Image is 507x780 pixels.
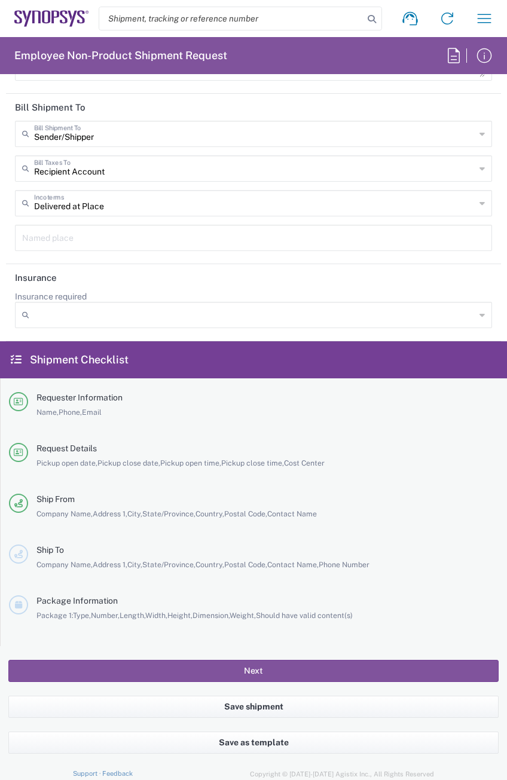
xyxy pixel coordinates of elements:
[221,458,284,467] span: Pickup close time,
[93,560,127,569] span: Address 1,
[36,596,118,605] span: Package Information
[11,353,129,367] h2: Shipment Checklist
[36,458,97,467] span: Pickup open date,
[91,611,120,620] span: Number,
[267,560,319,569] span: Contact Name,
[120,611,145,620] span: Length,
[99,7,364,30] input: Shipment, tracking or reference number
[230,611,256,620] span: Weight,
[15,272,57,284] h2: Insurance
[127,560,142,569] span: City,
[167,611,193,620] span: Height,
[15,291,87,302] label: Insurance required
[267,509,317,518] span: Contact Name
[284,458,325,467] span: Cost Center
[36,509,93,518] span: Company Name,
[160,458,221,467] span: Pickup open time,
[36,545,64,555] span: Ship To
[14,48,227,63] h2: Employee Non-Product Shipment Request
[97,458,160,467] span: Pickup close date,
[73,770,103,777] a: Support
[193,611,230,620] span: Dimension,
[36,494,75,504] span: Ship From
[102,770,133,777] a: Feedback
[196,560,224,569] span: Country,
[256,611,353,620] span: Should have valid content(s)
[319,560,369,569] span: Phone Number
[250,769,434,779] span: Copyright © [DATE]-[DATE] Agistix Inc., All Rights Reserved
[36,408,59,417] span: Name,
[59,408,82,417] span: Phone,
[36,611,73,620] span: Package 1:
[73,611,91,620] span: Type,
[127,509,142,518] span: City,
[82,408,102,417] span: Email
[36,393,123,402] span: Requester Information
[196,509,224,518] span: Country,
[8,660,499,682] button: Next
[93,509,127,518] span: Address 1,
[224,560,267,569] span: Postal Code,
[8,732,499,754] button: Save as template
[224,509,267,518] span: Postal Code,
[8,696,499,718] button: Save shipment
[142,560,196,569] span: State/Province,
[145,611,167,620] span: Width,
[142,509,196,518] span: State/Province,
[36,443,97,453] span: Request Details
[36,560,93,569] span: Company Name,
[15,102,85,114] h2: Bill Shipment To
